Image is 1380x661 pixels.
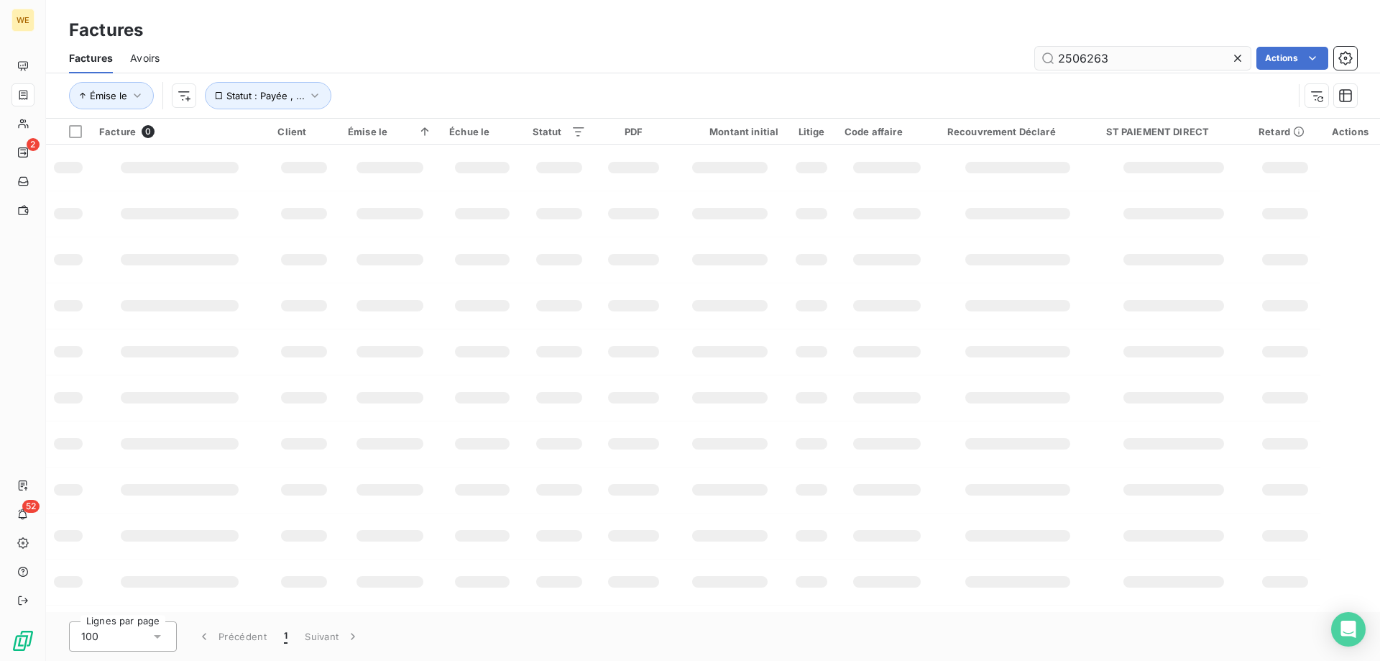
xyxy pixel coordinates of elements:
div: Actions [1329,126,1371,137]
h3: Factures [69,17,143,43]
button: Précédent [188,621,275,652]
div: Open Intercom Messenger [1331,612,1366,647]
span: Factures [69,51,113,65]
button: Actions [1256,47,1328,70]
input: Rechercher [1035,47,1251,70]
div: Client [277,126,331,137]
div: Code affaire [845,126,930,137]
div: WE [11,9,34,32]
div: Montant initial [681,126,778,137]
div: Échue le [449,126,515,137]
button: Suivant [296,621,369,652]
span: 2 [27,138,40,151]
button: 1 [275,621,296,652]
img: Logo LeanPay [11,629,34,652]
span: Statut : Payée , ... [226,90,305,101]
a: 2 [11,141,34,164]
span: Émise le [90,90,127,101]
span: 0 [142,125,155,138]
div: ST PAIEMENT DIRECT [1106,126,1242,137]
div: Statut [533,126,586,137]
button: Émise le [69,82,154,109]
div: Recouvrement Déclaré [947,126,1089,137]
span: 52 [22,500,40,513]
span: 1 [284,629,287,644]
div: Retard [1259,126,1312,137]
button: Statut : Payée , ... [205,82,331,109]
span: 100 [81,629,98,644]
div: Émise le [348,126,432,137]
div: PDF [603,126,663,137]
span: Facture [99,126,136,137]
div: Litige [796,126,827,137]
span: Avoirs [130,51,160,65]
